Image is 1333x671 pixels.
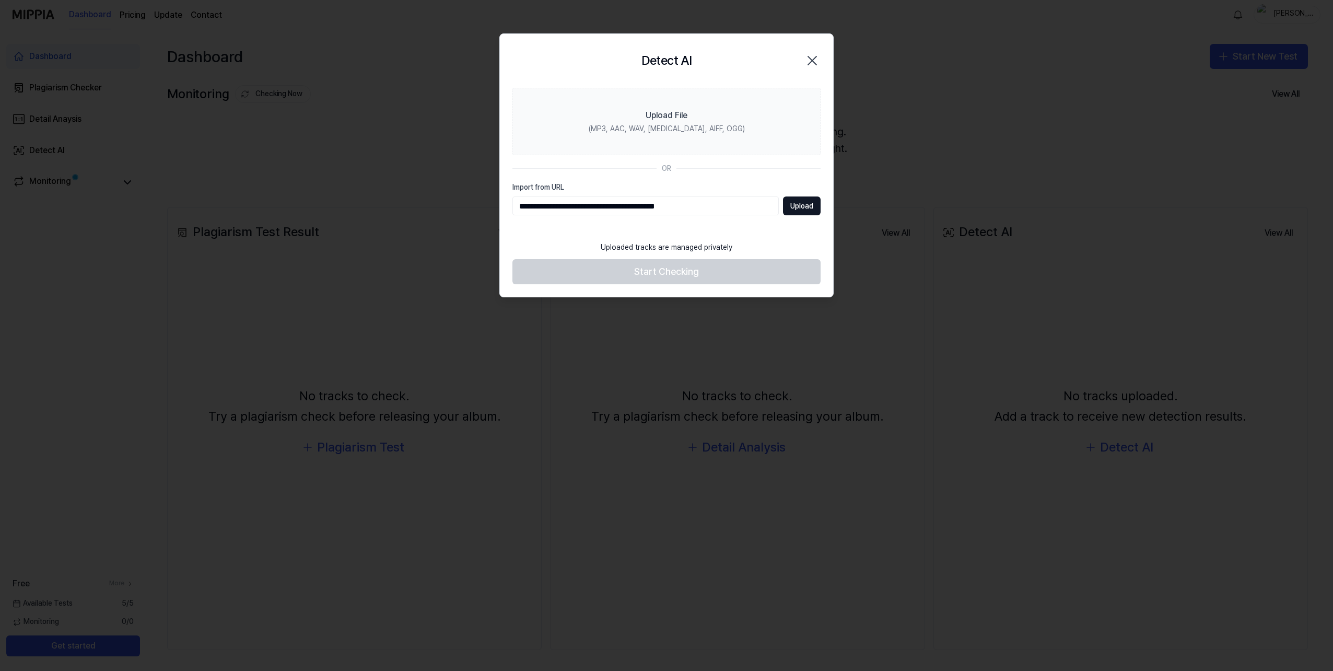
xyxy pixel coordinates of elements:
div: OR [662,164,671,174]
div: Upload File [646,109,687,122]
button: Upload [783,196,821,215]
div: (MP3, AAC, WAV, [MEDICAL_DATA], AIFF, OGG) [589,124,745,134]
label: Import from URL [512,182,821,193]
div: Uploaded tracks are managed privately [594,236,739,259]
h2: Detect AI [641,51,692,71]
